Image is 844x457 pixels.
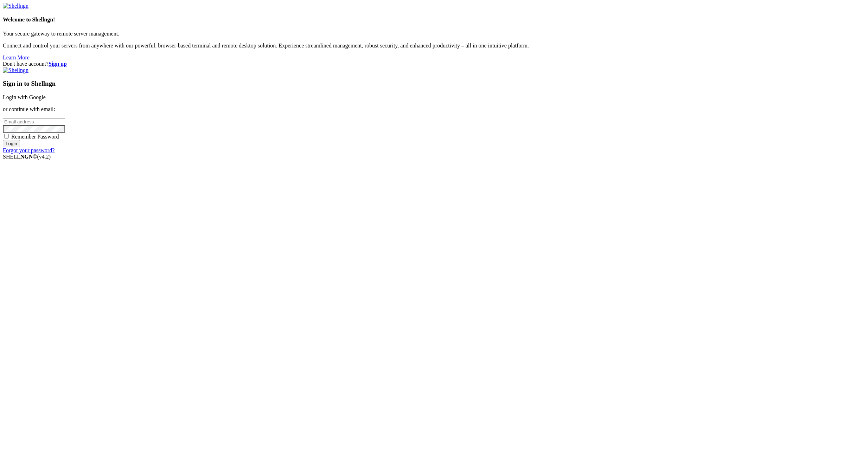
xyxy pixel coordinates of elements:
[20,154,33,160] b: NGN
[3,43,841,49] p: Connect and control your servers from anywhere with our powerful, browser-based terminal and remo...
[3,54,30,60] a: Learn More
[3,147,55,153] a: Forgot your password?
[3,106,841,112] p: or continue with email:
[3,118,65,125] input: Email address
[49,61,67,67] a: Sign up
[3,94,46,100] a: Login with Google
[4,134,9,139] input: Remember Password
[3,154,51,160] span: SHELL ©
[37,154,51,160] span: 4.2.0
[3,80,841,88] h3: Sign in to Shellngn
[3,140,20,147] input: Login
[11,134,59,140] span: Remember Password
[3,67,28,73] img: Shellngn
[3,17,841,23] h4: Welcome to Shellngn!
[3,31,841,37] p: Your secure gateway to remote server management.
[3,3,28,9] img: Shellngn
[3,61,841,67] div: Don't have account?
